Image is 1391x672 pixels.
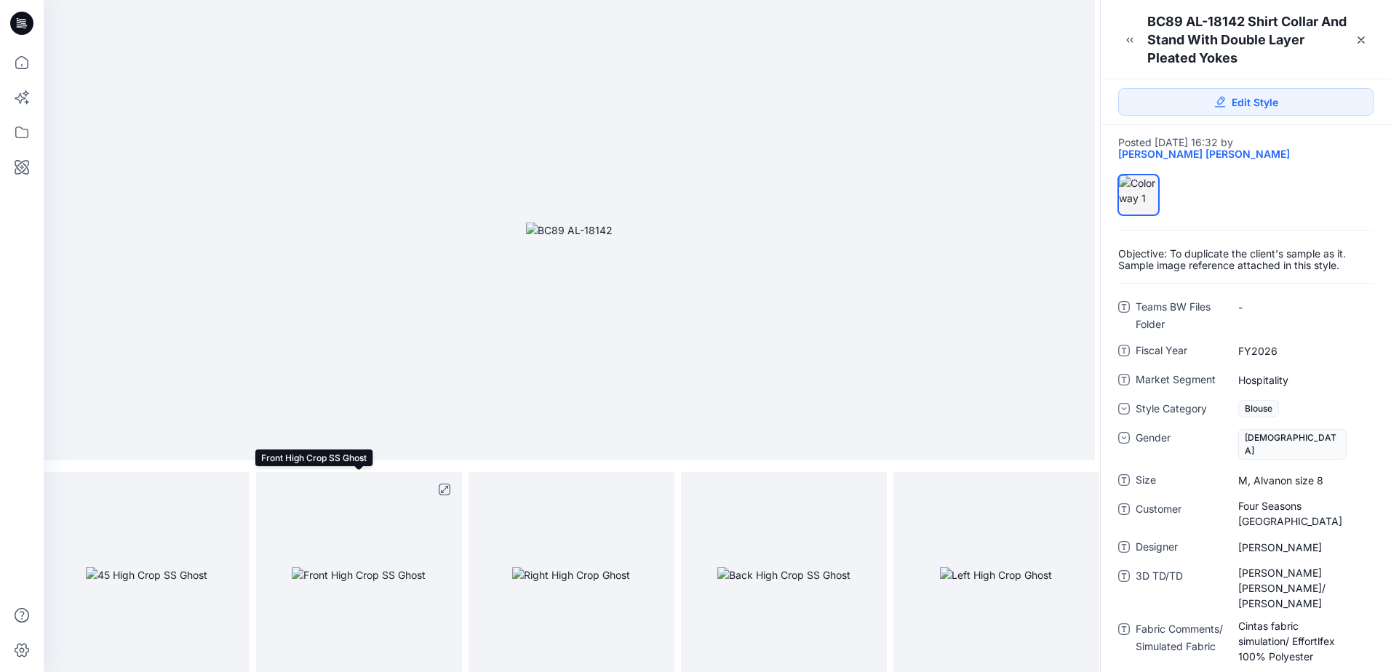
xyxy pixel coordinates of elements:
span: Thomas Chung [1238,540,1364,555]
span: Designer [1136,538,1223,559]
img: Left High Crop Ghost [940,567,1052,583]
span: Blouse [1238,400,1279,417]
img: 45 High Crop SS Ghost [86,567,207,583]
span: Fabric Comments/ Simulated Fabric [1136,620,1223,665]
div: BC89 AL-18142 Shirt Collar And stand With Double Layer Pleated Yokes [1147,12,1347,67]
span: Gender [1136,429,1223,463]
span: Hospitality [1238,372,1364,388]
img: BC89 AL-18142 [526,223,613,238]
span: Fiscal Year [1136,342,1223,362]
span: - [1238,300,1364,315]
span: Market Segment [1136,371,1223,391]
img: Right High Crop Ghost [512,567,630,583]
a: Close Style Presentation [1350,28,1373,52]
img: Back High Crop SS Ghost [717,567,850,583]
a: Edit Style [1118,88,1374,116]
span: Edit Style [1232,95,1278,110]
span: FY2026 [1238,343,1364,359]
a: [PERSON_NAME] [PERSON_NAME] [1118,148,1290,160]
img: Front High Crop SS Ghost [292,567,426,583]
span: Cintas fabric simulation/ Effortlfex 100% Polyester [1238,618,1364,664]
span: Four Seasons Philadelphia [1238,498,1364,529]
span: Customer [1136,500,1223,529]
span: 3D TD/TD [1136,567,1223,612]
span: M, Alvanon size 8 [1238,473,1364,488]
span: Style Category [1136,400,1223,420]
span: Size [1136,471,1223,492]
span: Carla Nina/ Sun Qi [1238,565,1364,611]
button: Minimize [1118,28,1141,52]
div: Posted [DATE] 16:32 by [1118,137,1374,160]
p: Objective: To duplicate the client's sample as it. Sample image reference attached in this style. [1118,248,1374,271]
span: [DEMOGRAPHIC_DATA] [1238,429,1347,460]
div: Colorway 1 [1118,175,1159,215]
button: full screen [433,478,456,501]
span: Teams BW Files Folder [1136,298,1223,333]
